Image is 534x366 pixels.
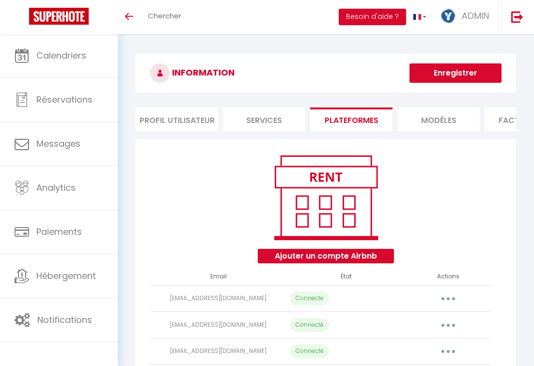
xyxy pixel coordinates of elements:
[36,49,86,61] span: Calendriers
[462,10,489,22] span: ADMIN
[397,107,480,131] li: MODÈLES
[258,249,394,263] button: Ajouter un compte Airbnb
[136,54,516,92] h3: INFORMATION
[150,338,286,365] td: [EMAIL_ADDRESS][DOMAIN_NAME]
[37,314,92,326] span: Notifications
[406,268,491,285] th: Actions
[286,268,406,285] th: État
[310,107,393,131] li: Plateformes
[36,226,82,238] span: Paiements
[290,318,329,332] p: Connecté
[36,93,93,106] span: Réservations
[493,325,534,366] iframe: LiveChat chat widget
[511,11,523,23] img: logout
[290,291,329,305] p: Connecté
[150,285,286,312] td: [EMAIL_ADDRESS][DOMAIN_NAME]
[36,182,76,194] span: Analytics
[441,9,455,23] img: ...
[36,137,80,150] span: Messages
[29,8,89,25] img: Super Booking
[264,151,388,244] img: rent.png
[148,11,181,21] span: Chercher
[136,107,218,131] li: Profil Utilisateur
[339,9,406,25] button: Besoin d'aide ?
[36,270,96,282] span: Hébergement
[409,63,502,83] button: Enregistrer
[150,312,286,338] td: [EMAIL_ADDRESS][DOMAIN_NAME]
[223,107,305,131] li: Services
[290,344,329,358] p: Connecté
[150,268,286,285] th: Email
